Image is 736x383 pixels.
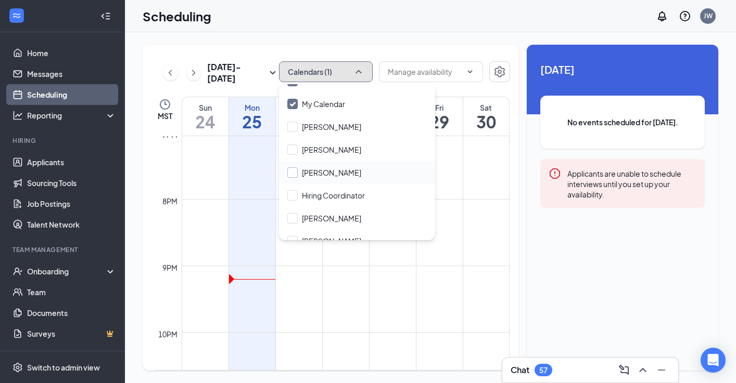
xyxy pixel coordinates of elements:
[353,67,364,77] svg: ChevronUp
[12,110,23,121] svg: Analysis
[207,61,267,84] h3: [DATE] - [DATE]
[27,84,116,105] a: Scheduling
[12,136,114,145] div: Hiring
[616,362,632,378] button: ComposeMessage
[11,10,22,21] svg: WorkstreamLogo
[466,68,474,76] svg: ChevronDown
[493,65,506,78] svg: Settings
[388,66,462,77] input: Manage availability
[27,282,116,302] a: Team
[186,65,201,81] button: ChevronRight
[12,362,23,373] svg: Settings
[416,102,463,113] div: Fri
[188,67,199,79] svg: ChevronRight
[158,111,172,121] span: MST
[27,152,116,173] a: Applicants
[182,102,229,113] div: Sun
[701,348,726,373] div: Open Intercom Messenger
[567,167,696,200] div: Applicants are unable to schedule interviews until you set up your availability.
[416,113,463,130] h1: 29
[540,61,705,77] span: [DATE]
[27,63,116,84] a: Messages
[489,61,510,84] a: Settings
[511,364,529,376] h3: Chat
[279,61,373,82] button: Calendars (1)ChevronUp
[463,102,510,113] div: Sat
[229,113,275,130] h1: 25
[539,366,548,375] div: 57
[159,98,171,111] svg: Clock
[27,266,107,276] div: Onboarding
[655,364,668,376] svg: Minimize
[100,11,111,21] svg: Collapse
[267,67,279,79] svg: SmallChevronDown
[160,195,180,207] div: 8pm
[182,113,229,130] h1: 24
[229,102,275,113] div: Mon
[12,266,23,276] svg: UserCheck
[27,302,116,323] a: Documents
[416,97,463,136] a: August 29, 2025
[27,193,116,214] a: Job Postings
[618,364,630,376] svg: ComposeMessage
[704,11,713,20] div: JW
[27,173,116,193] a: Sourcing Tools
[160,262,180,273] div: 9pm
[549,167,561,180] svg: Error
[27,43,116,63] a: Home
[27,110,117,121] div: Reporting
[637,364,649,376] svg: ChevronUp
[165,67,175,79] svg: ChevronLeft
[143,7,211,25] h1: Scheduling
[679,10,691,22] svg: QuestionInfo
[163,65,178,81] button: ChevronLeft
[27,214,116,235] a: Talent Network
[229,97,275,136] a: August 25, 2025
[463,97,510,136] a: August 30, 2025
[489,61,510,82] button: Settings
[463,113,510,130] h1: 30
[182,97,229,136] a: August 24, 2025
[27,323,116,344] a: SurveysCrown
[27,362,100,373] div: Switch to admin view
[635,362,651,378] button: ChevronUp
[156,328,180,340] div: 10pm
[656,10,668,22] svg: Notifications
[12,245,114,254] div: Team Management
[653,362,670,378] button: Minimize
[561,116,684,128] span: No events scheduled for [DATE].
